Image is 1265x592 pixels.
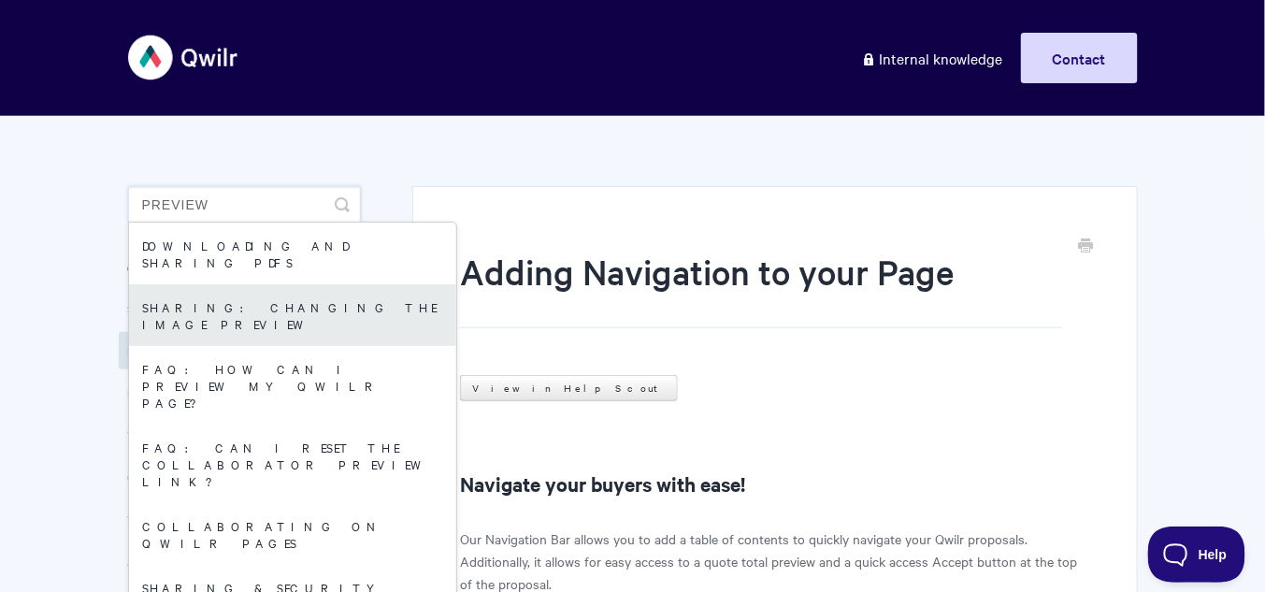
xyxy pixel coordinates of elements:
[1079,237,1094,257] a: Print this Article
[128,22,239,93] img: Qwilr Help Center
[129,346,456,425] a: FAQ: How can I preview my Qwilr Page?
[129,503,456,565] a: Collaborating on Qwilr Pages
[460,248,1061,328] h1: Adding Navigation to your Page
[128,186,361,224] input: Search
[1021,33,1138,83] a: Contact
[129,223,456,284] a: Downloading and sharing PDFs
[129,284,456,346] a: Sharing: Changing the Image Preview
[119,332,343,369] a: Designing Your Qwilr Pages
[848,33,1017,83] a: Internal knowledge
[460,469,1089,498] h2: Navigate your buyers with ease!
[129,425,456,503] a: FAQ: Can I reset the Collaborator preview link?
[460,375,678,401] a: View in Help Scout
[1148,527,1246,583] iframe: Toggle Customer Support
